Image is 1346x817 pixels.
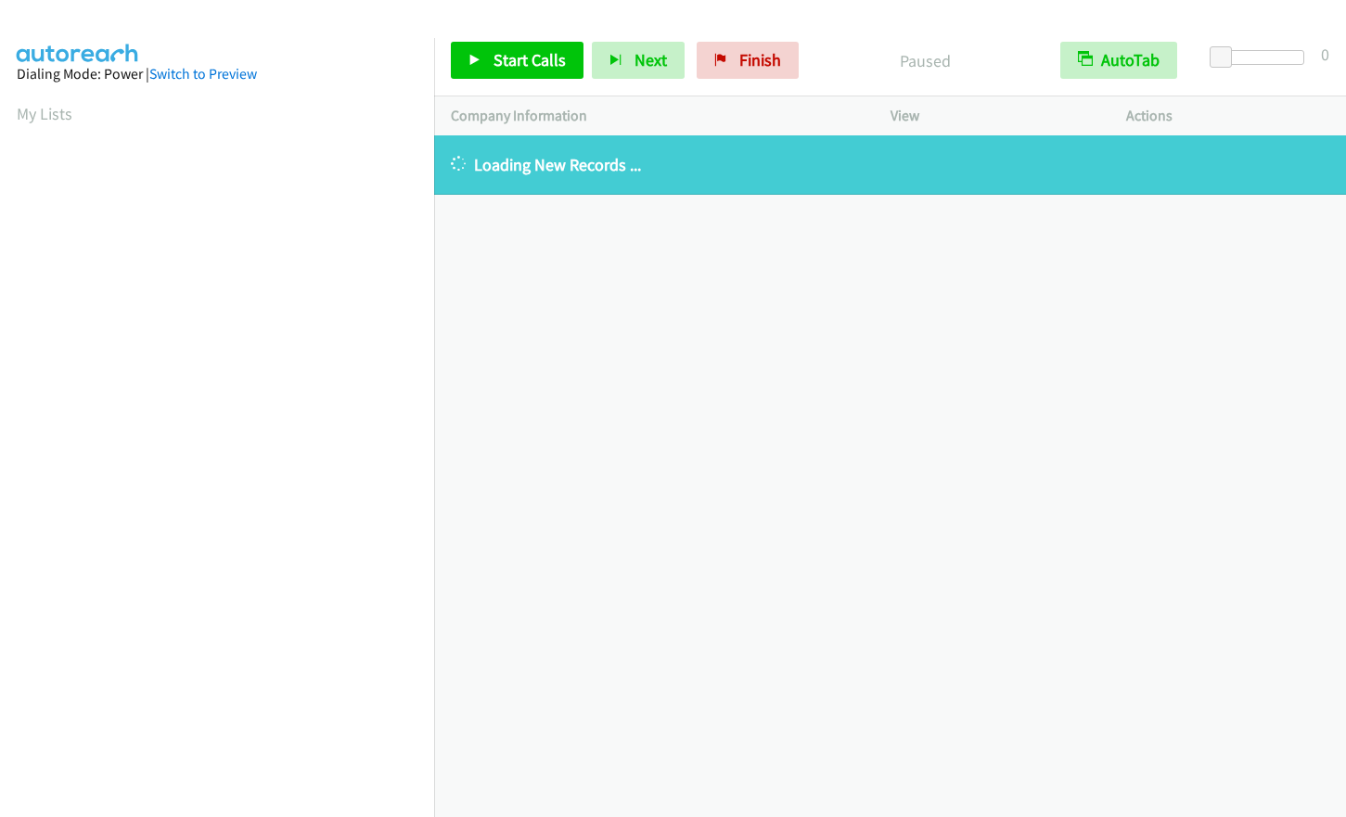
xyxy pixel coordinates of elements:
span: Next [635,49,667,70]
a: Switch to Preview [149,65,257,83]
span: Start Calls [494,49,566,70]
p: Loading New Records ... [451,152,1329,177]
a: Start Calls [451,42,583,79]
a: My Lists [17,103,72,124]
p: Company Information [451,105,857,127]
p: View [891,105,1094,127]
a: Finish [697,42,799,79]
button: Next [592,42,685,79]
div: Delay between calls (in seconds) [1219,50,1304,65]
p: Paused [824,48,1027,73]
div: Dialing Mode: Power | [17,63,417,85]
button: AutoTab [1060,42,1177,79]
p: Actions [1126,105,1329,127]
div: 0 [1321,42,1329,67]
span: Finish [739,49,781,70]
